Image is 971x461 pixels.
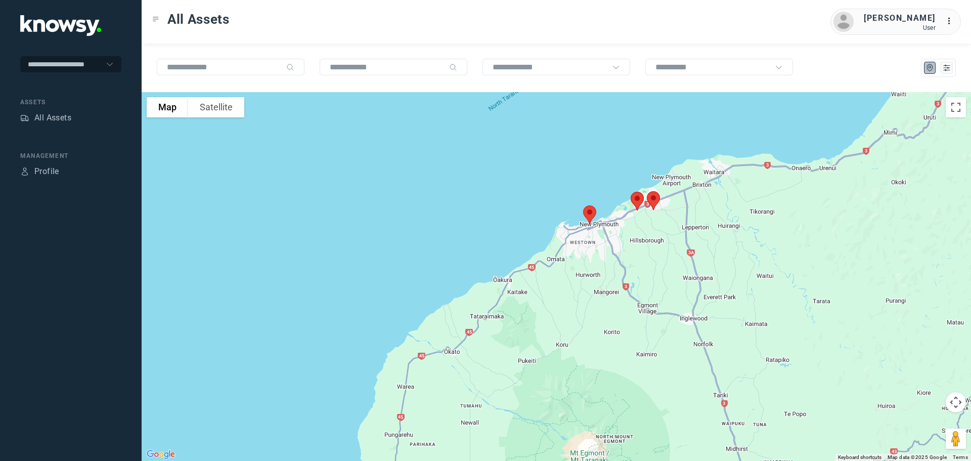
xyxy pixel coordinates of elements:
img: avatar.png [833,12,854,32]
button: Toggle fullscreen view [946,97,966,117]
div: User [864,24,936,31]
img: Application Logo [20,15,101,36]
a: AssetsAll Assets [20,112,71,124]
a: Open this area in Google Maps (opens a new window) [144,448,178,461]
div: Map [925,63,935,72]
div: Search [449,63,457,71]
a: Terms (opens in new tab) [953,454,968,460]
img: Google [144,448,178,461]
div: [PERSON_NAME] [864,12,936,24]
a: ProfileProfile [20,165,59,178]
tspan: ... [946,17,956,25]
div: Profile [20,167,29,176]
div: List [942,63,951,72]
div: Assets [20,113,29,122]
div: Profile [34,165,59,178]
div: Toggle Menu [152,16,159,23]
div: Assets [20,98,121,107]
div: All Assets [34,112,71,124]
span: All Assets [167,10,230,28]
button: Show satellite imagery [188,97,244,117]
div: Management [20,151,121,160]
button: Map camera controls [946,392,966,412]
div: : [946,15,958,27]
button: Drag Pegman onto the map to open Street View [946,429,966,449]
span: Map data ©2025 Google [888,454,947,460]
div: : [946,15,958,29]
button: Keyboard shortcuts [838,454,881,461]
div: Search [286,63,294,71]
button: Show street map [147,97,188,117]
